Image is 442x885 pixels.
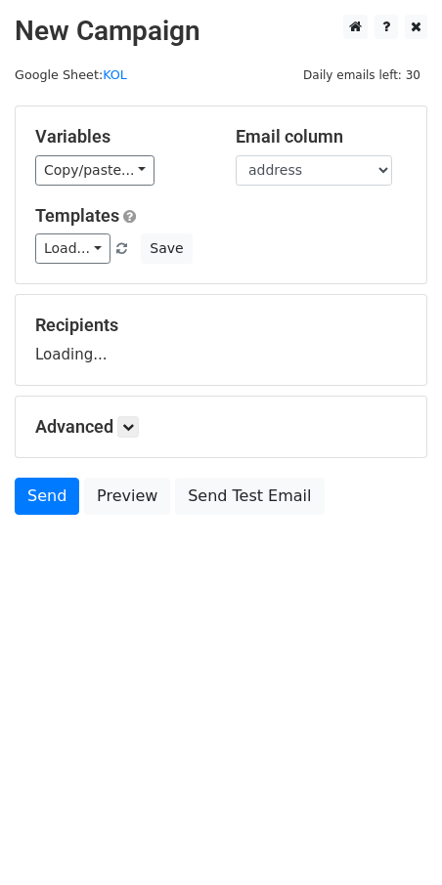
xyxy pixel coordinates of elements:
div: Loading... [35,315,407,365]
h5: Email column [236,126,407,147]
a: Load... [35,233,110,264]
h5: Recipients [35,315,407,336]
h5: Variables [35,126,206,147]
h5: Advanced [35,416,407,438]
h2: New Campaign [15,15,427,48]
a: Templates [35,205,119,226]
button: Save [141,233,192,264]
small: Google Sheet: [15,67,127,82]
a: Send [15,478,79,515]
a: Send Test Email [175,478,324,515]
span: Daily emails left: 30 [296,64,427,86]
a: KOL [103,67,127,82]
a: Daily emails left: 30 [296,67,427,82]
a: Preview [84,478,170,515]
a: Copy/paste... [35,155,155,186]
